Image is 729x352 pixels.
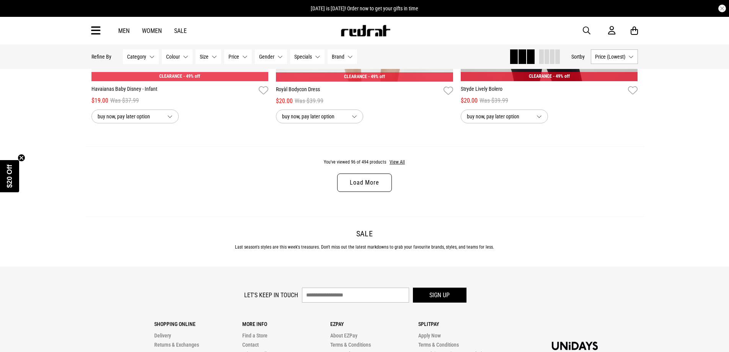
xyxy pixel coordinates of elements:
[389,159,405,166] button: View All
[18,154,25,162] button: Close teaser
[571,52,585,61] button: Sortby
[154,332,171,339] a: Delivery
[91,244,638,250] p: Last season's styles are this week's treasures. Don't miss out the latest markdowns to grab your ...
[332,54,344,60] span: Brand
[196,49,221,64] button: Size
[580,54,585,60] span: by
[328,49,357,64] button: Brand
[418,342,459,348] a: Terms & Conditions
[91,54,111,60] p: Refine By
[461,85,625,96] a: Stryde Lively Bolero
[337,174,391,192] a: Load More
[330,321,418,327] p: Ezpay
[244,291,298,299] label: Let's keep in touch
[340,25,391,36] img: Redrat logo
[368,74,385,79] span: - 49% off
[98,112,161,121] span: buy now, pay later option
[166,54,180,60] span: Colour
[159,74,182,79] span: CLEARANCE
[413,288,466,303] button: Sign up
[276,85,440,97] a: Royàl Bodycon Dress
[324,159,386,165] span: You've viewed 96 of 494 products
[162,49,192,64] button: Colour
[200,54,209,60] span: Size
[255,49,287,64] button: Gender
[467,112,530,121] span: buy now, pay later option
[529,74,552,79] span: CLEARANCE
[91,229,638,238] h2: Sale
[91,110,179,123] button: buy now, pay later option
[344,74,367,79] span: CLEARANCE
[330,342,371,348] a: Terms & Conditions
[91,96,108,105] span: $19.00
[6,164,13,188] span: $20 Off
[154,342,199,348] a: Returns & Exchanges
[418,332,441,339] a: Apply Now
[123,49,159,64] button: Category
[591,49,638,64] button: Price (Lowest)
[276,110,363,123] button: buy now, pay later option
[311,5,418,11] span: [DATE] is [DATE]! Order now to get your gifts in time
[127,54,146,60] span: Category
[224,49,252,64] button: Price
[479,96,508,105] span: Was $39.99
[595,54,625,60] span: Price (Lowest)
[330,332,357,339] a: About EZPay
[183,74,200,79] span: - 49% off
[142,27,162,34] a: Women
[553,74,570,79] span: - 49% off
[294,54,312,60] span: Specials
[6,3,29,26] button: Open LiveChat chat widget
[552,342,598,350] img: Unidays
[91,85,256,96] a: Havaianas Baby Disney - Infant
[110,96,139,105] span: Was $37.99
[118,27,130,34] a: Men
[174,27,187,34] a: Sale
[242,321,330,327] p: More Info
[282,112,346,121] span: buy now, pay later option
[461,110,548,123] button: buy now, pay later option
[295,97,323,106] span: Was $39.99
[228,54,239,60] span: Price
[290,49,325,64] button: Specials
[154,321,242,327] p: Shopping Online
[276,97,293,106] span: $20.00
[461,96,478,105] span: $20.00
[418,321,506,327] p: Splitpay
[242,342,259,348] a: Contact
[259,54,274,60] span: Gender
[242,332,267,339] a: Find a Store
